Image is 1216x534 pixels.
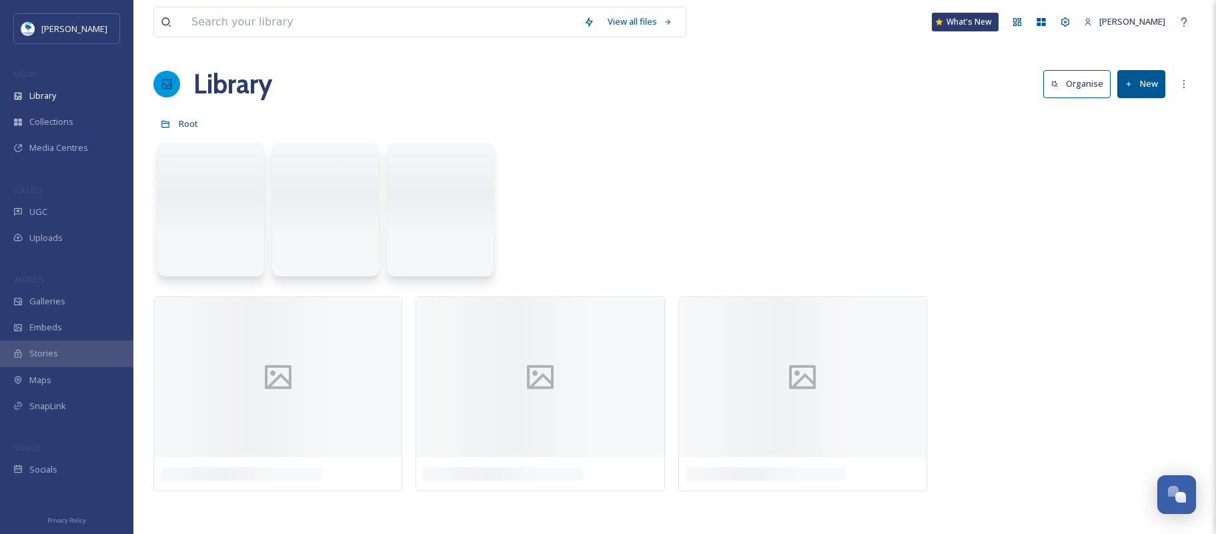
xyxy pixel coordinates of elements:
[29,463,57,476] span: Socials
[47,511,86,527] a: Privacy Policy
[1157,475,1196,514] button: Open Chat
[29,115,73,128] span: Collections
[1117,70,1165,97] button: New
[185,7,577,37] input: Search your library
[13,185,42,195] span: COLLECT
[29,347,58,360] span: Stories
[1077,9,1172,35] a: [PERSON_NAME]
[13,274,44,284] span: WIDGETS
[29,232,63,244] span: Uploads
[29,400,66,413] span: SnapLink
[13,443,40,453] span: SOCIALS
[601,9,679,35] a: View all files
[193,64,272,104] a: Library
[29,89,56,102] span: Library
[13,69,37,79] span: MEDIA
[932,13,999,31] a: What's New
[41,23,107,35] span: [PERSON_NAME]
[29,374,51,386] span: Maps
[29,206,47,218] span: UGC
[29,295,65,308] span: Galleries
[179,115,198,131] a: Root
[1043,70,1111,97] button: Organise
[179,117,198,129] span: Root
[29,142,88,154] span: Media Centres
[1099,15,1165,27] span: [PERSON_NAME]
[47,516,86,525] span: Privacy Policy
[21,22,35,35] img: download.jpeg
[29,321,62,334] span: Embeds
